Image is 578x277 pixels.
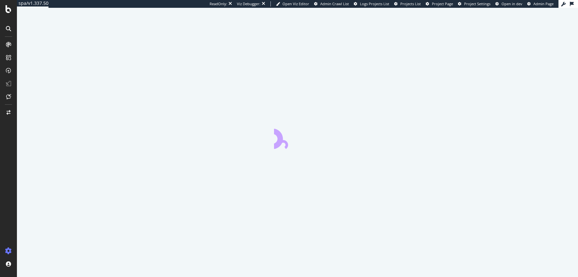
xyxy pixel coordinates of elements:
[314,1,349,7] a: Admin Crawl List
[394,1,421,7] a: Projects List
[320,1,349,6] span: Admin Crawl List
[282,1,309,6] span: Open Viz Editor
[432,1,453,6] span: Project Page
[276,1,309,7] a: Open Viz Editor
[360,1,389,6] span: Logs Projects List
[400,1,421,6] span: Projects List
[464,1,490,6] span: Project Settings
[533,1,554,6] span: Admin Page
[237,1,260,7] div: Viz Debugger:
[495,1,522,7] a: Open in dev
[527,1,554,7] a: Admin Page
[210,1,227,7] div: ReadOnly:
[458,1,490,7] a: Project Settings
[426,1,453,7] a: Project Page
[502,1,522,6] span: Open in dev
[274,125,321,149] div: animation
[354,1,389,7] a: Logs Projects List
